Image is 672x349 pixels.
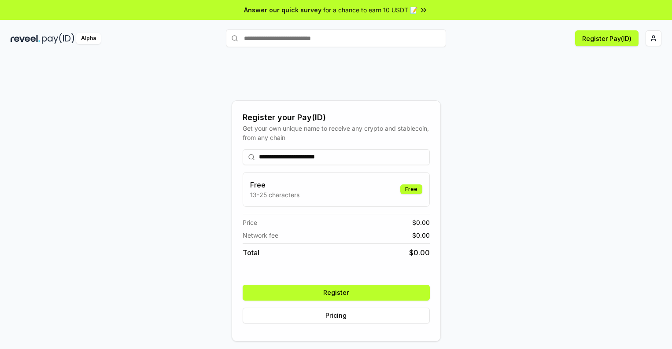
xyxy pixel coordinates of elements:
[243,231,278,240] span: Network fee
[412,218,430,227] span: $ 0.00
[42,33,74,44] img: pay_id
[243,111,430,124] div: Register your Pay(ID)
[243,285,430,301] button: Register
[250,180,299,190] h3: Free
[412,231,430,240] span: $ 0.00
[409,247,430,258] span: $ 0.00
[243,247,259,258] span: Total
[575,30,639,46] button: Register Pay(ID)
[76,33,101,44] div: Alpha
[323,5,417,15] span: for a chance to earn 10 USDT 📝
[400,184,422,194] div: Free
[11,33,40,44] img: reveel_dark
[244,5,321,15] span: Answer our quick survey
[243,218,257,227] span: Price
[243,308,430,323] button: Pricing
[243,124,430,142] div: Get your own unique name to receive any crypto and stablecoin, from any chain
[250,190,299,199] p: 13-25 characters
